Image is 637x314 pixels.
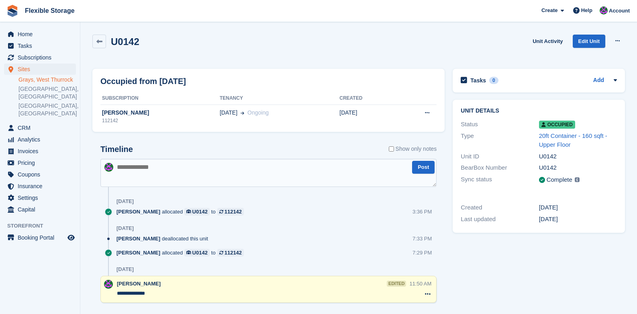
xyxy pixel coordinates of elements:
[412,249,432,257] div: 7:29 PM
[339,105,396,129] td: [DATE]
[541,6,557,14] span: Create
[389,145,394,153] input: Show only notes
[547,175,572,185] div: Complete
[217,208,244,215] a: 112142
[18,122,66,133] span: CRM
[111,36,139,47] h2: U0142
[18,85,76,101] a: [GEOGRAPHIC_DATA], [GEOGRAPHIC_DATA]
[4,29,76,40] a: menu
[18,134,66,145] span: Analytics
[409,280,431,287] div: 11:50 AM
[539,121,575,129] span: Occupied
[339,92,396,105] th: Created
[184,249,210,257] a: U0142
[461,120,539,129] div: Status
[4,40,76,51] a: menu
[116,208,160,215] span: [PERSON_NAME]
[489,77,498,84] div: 0
[575,177,580,182] img: icon-info-grey-7440780725fd019a000dd9b08b2336e03edf1995a4989e88bcd33f0948082b44.svg
[573,35,605,48] a: Edit Unit
[4,232,76,243] a: menu
[4,192,76,203] a: menu
[18,146,66,157] span: Invoices
[18,169,66,180] span: Coupons
[389,145,437,153] label: Show only notes
[4,157,76,168] a: menu
[7,222,80,230] span: Storefront
[100,145,133,154] h2: Timeline
[461,203,539,212] div: Created
[247,109,269,116] span: Ongoing
[116,249,160,257] span: [PERSON_NAME]
[104,163,113,172] img: Daniel Douglas
[461,163,539,172] div: BearBox Number
[192,208,208,215] div: U0142
[4,181,76,192] a: menu
[539,152,617,161] div: U0142
[18,29,66,40] span: Home
[18,204,66,215] span: Capital
[18,232,66,243] span: Booking Portal
[609,7,630,15] span: Account
[387,281,406,287] div: edited
[412,208,432,215] div: 3:36 PM
[117,281,161,287] span: [PERSON_NAME]
[461,175,539,185] div: Sync status
[22,4,78,17] a: Flexible Storage
[470,77,486,84] h2: Tasks
[100,109,220,117] div: [PERSON_NAME]
[220,109,237,117] span: [DATE]
[4,64,76,75] a: menu
[18,40,66,51] span: Tasks
[18,192,66,203] span: Settings
[116,249,248,257] div: allocated to
[116,208,248,215] div: allocated to
[539,132,607,148] a: 20ft Container - 160 sqft - Upper Floor
[18,52,66,63] span: Subscriptions
[461,152,539,161] div: Unit ID
[6,5,18,17] img: stora-icon-8386f47178a22dfd0bd8f6a31ec36ba5ce8667c1dd55bd0f319d3a0aa187defe.svg
[66,233,76,242] a: Preview store
[461,108,617,114] h2: Unit details
[100,117,220,124] div: 112142
[412,161,435,174] button: Post
[225,249,242,257] div: 112142
[4,134,76,145] a: menu
[539,163,617,172] div: U0142
[4,204,76,215] a: menu
[581,6,592,14] span: Help
[539,203,617,212] div: [DATE]
[18,181,66,192] span: Insurance
[116,235,212,242] div: deallocated this unit
[18,64,66,75] span: Sites
[600,6,608,14] img: Daniel Douglas
[116,225,134,232] div: [DATE]
[100,92,220,105] th: Subscription
[192,249,208,257] div: U0142
[18,76,76,84] a: Grays, West Thurrock
[4,146,76,157] a: menu
[539,215,617,224] div: [DATE]
[184,208,210,215] a: U0142
[104,280,113,289] img: Daniel Douglas
[217,249,244,257] a: 112142
[4,122,76,133] a: menu
[4,169,76,180] a: menu
[116,266,134,273] div: [DATE]
[529,35,566,48] a: Unit Activity
[593,76,604,85] a: Add
[225,208,242,215] div: 112142
[116,198,134,205] div: [DATE]
[461,131,539,150] div: Type
[18,102,76,117] a: [GEOGRAPHIC_DATA], [GEOGRAPHIC_DATA]
[461,215,539,224] div: Last updated
[412,235,432,242] div: 7:33 PM
[220,92,339,105] th: Tenancy
[4,52,76,63] a: menu
[18,157,66,168] span: Pricing
[116,235,160,242] span: [PERSON_NAME]
[100,75,186,87] h2: Occupied from [DATE]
